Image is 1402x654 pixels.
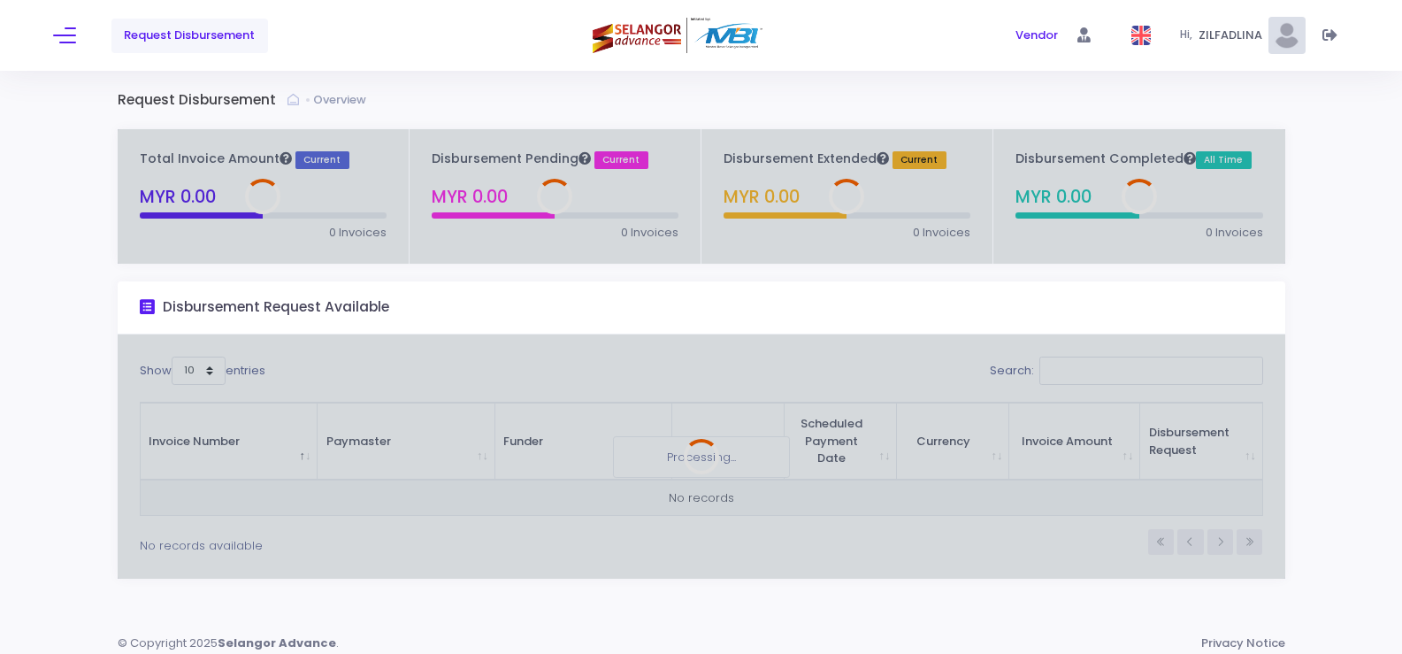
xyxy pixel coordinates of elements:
[1180,27,1199,43] span: Hi,
[218,635,336,652] strong: Selangor Advance
[118,635,353,652] div: © Copyright 2025 .
[1268,17,1306,54] img: Pic
[1199,27,1268,44] span: ZILFADLINA
[1015,27,1058,44] span: Vendor
[593,18,765,54] img: Logo
[313,91,371,109] a: Overview
[118,92,287,109] h3: Request Disbursement
[1201,635,1285,652] a: Privacy Notice
[124,27,255,44] span: Request Disbursement
[111,19,268,53] a: Request Disbursement
[163,299,389,316] h3: Disbursement Request Available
